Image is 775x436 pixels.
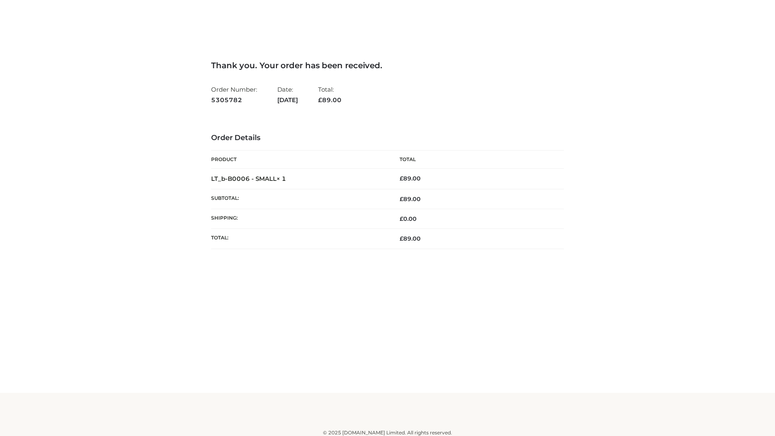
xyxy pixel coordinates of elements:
[277,82,298,107] li: Date:
[400,175,403,182] span: £
[211,209,387,229] th: Shipping:
[318,96,341,104] span: 89.00
[211,134,564,143] h3: Order Details
[211,189,387,209] th: Subtotal:
[400,235,403,242] span: £
[276,175,286,182] strong: × 1
[400,215,403,222] span: £
[211,61,564,70] h3: Thank you. Your order has been received.
[211,175,286,182] strong: LT_b-B0006 - SMALL
[318,96,322,104] span: £
[211,95,257,105] strong: 5305782
[211,229,387,249] th: Total:
[211,151,387,169] th: Product
[400,195,403,203] span: £
[211,82,257,107] li: Order Number:
[400,215,417,222] bdi: 0.00
[400,235,421,242] span: 89.00
[400,175,421,182] bdi: 89.00
[387,151,564,169] th: Total
[277,95,298,105] strong: [DATE]
[400,195,421,203] span: 89.00
[318,82,341,107] li: Total:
